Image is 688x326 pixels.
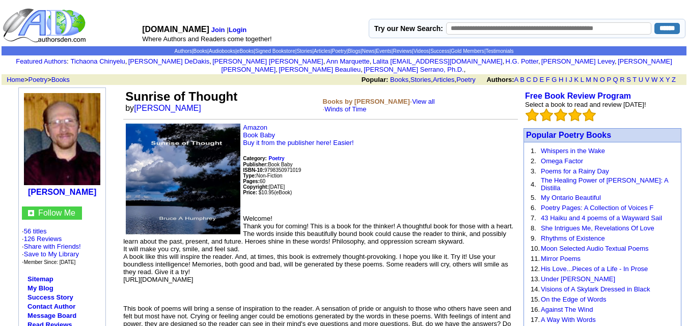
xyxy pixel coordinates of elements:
b: Books by [PERSON_NAME] [323,98,410,105]
a: Stories [410,76,431,83]
a: Poetry [269,154,285,162]
font: i [540,59,541,65]
a: My Blog [27,284,53,292]
a: Success [430,48,450,54]
font: Select a book to read and review [DATE]! [525,101,646,108]
font: (eBook) [274,190,292,195]
a: Sitemap [27,275,53,283]
a: C [526,76,531,83]
a: On the Edge of Words [541,295,606,303]
font: > > [3,76,70,83]
img: bigemptystars.png [540,108,553,122]
font: 7. [531,214,536,222]
img: See larger image [126,124,240,234]
a: [PERSON_NAME] [PERSON_NAME] [221,57,672,73]
a: G [552,76,557,83]
a: Whispers in the Wake [541,147,605,155]
b: Price: [243,190,257,195]
font: 17. [531,316,540,323]
a: View all [412,98,435,105]
font: i [278,67,279,73]
img: 4037.jpg [24,93,100,185]
a: N [593,76,598,83]
a: Reviews [393,48,412,54]
a: [PERSON_NAME] DeDakis [128,57,210,65]
font: 12. [531,265,540,273]
b: Pages: [243,179,260,184]
font: i [325,59,326,65]
b: ISBN-10: [243,167,264,173]
a: M [586,76,591,83]
a: Buy it from the publisher here! Easier! [243,139,354,146]
a: Videos [414,48,429,54]
font: - [323,98,435,113]
a: O [600,76,605,83]
a: E [539,76,544,83]
a: H.G. Potter [506,57,538,65]
font: [DATE] [269,184,285,190]
a: Against The Wind [541,306,593,313]
a: Y [666,76,670,83]
a: Amazon [243,124,267,131]
a: Mirror Poems [541,255,581,262]
a: L [581,76,584,83]
a: Under [PERSON_NAME] [541,275,615,283]
a: Articles [433,76,455,83]
a: Poetry [332,48,347,54]
a: Book Baby [243,131,275,139]
a: Winds of Time [324,105,366,113]
a: B [520,76,525,83]
font: [DOMAIN_NAME] [142,25,209,34]
font: 6. [531,204,536,212]
a: Audiobooks [209,48,235,54]
label: Try our New Search: [374,24,443,33]
img: bigemptystars.png [568,108,582,122]
font: i [465,67,466,73]
a: Q [613,76,618,83]
b: Authors: [486,76,514,83]
img: logo_ad.gif [3,8,88,43]
a: F [546,76,550,83]
font: 9. [531,234,536,242]
img: bigemptystars.png [526,108,539,122]
img: bigemptystars.png [583,108,596,122]
font: 9798350971019 [243,167,301,173]
a: Gold Members [451,48,484,54]
font: 8. [531,224,536,232]
font: i [371,59,372,65]
font: i [504,59,505,65]
font: 1. [531,147,536,155]
font: 14. [531,285,540,293]
font: by [125,104,208,112]
b: [PERSON_NAME] [28,188,96,196]
img: gc.jpg [28,210,34,216]
font: $10.95 [259,190,274,195]
b: Poetry [269,156,285,161]
font: 13. [531,275,540,283]
a: K [574,76,579,83]
a: A [514,76,518,83]
a: Success Story [27,293,73,301]
font: 16. [531,306,540,313]
a: U [639,76,643,83]
a: [PERSON_NAME] Serrano, Ph.D. [364,66,464,73]
a: Books [194,48,208,54]
a: Testimonials [485,48,513,54]
a: Message Board [27,312,76,319]
font: Sunrise of Thought [125,90,237,103]
a: T [632,76,637,83]
a: Moon Selected Audio Textual Poems [541,245,649,252]
font: : [16,57,68,65]
font: i [617,59,618,65]
a: Poetry [456,76,476,83]
b: Category: [243,156,267,161]
a: D [533,76,537,83]
font: | [227,26,248,34]
a: eBooks [237,48,254,54]
a: 43 Haiku and 4 poems of a Wayward Sail [541,214,662,222]
a: Free Book Review Program [525,92,631,100]
a: Save to My Library [24,250,79,258]
a: Rhythms of Existence [541,234,605,242]
font: · · [22,227,81,265]
a: Articles [314,48,331,54]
